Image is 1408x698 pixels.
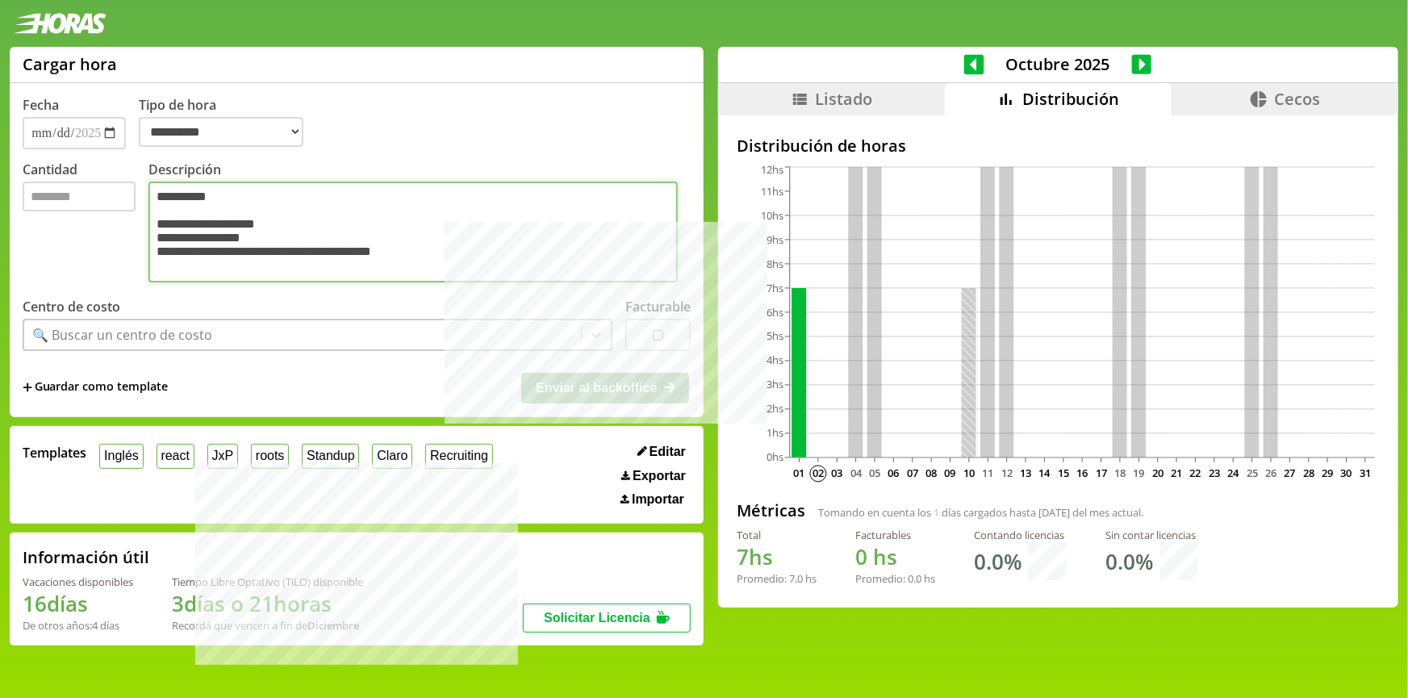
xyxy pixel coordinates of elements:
tspan: 11hs [761,184,783,199]
text: 27 [1284,466,1295,480]
div: Total [737,528,817,542]
span: Listado [816,88,873,110]
span: Importar [632,492,684,507]
text: 08 [925,466,937,480]
span: Tomando en cuenta los días cargados hasta [DATE] del mes actual. [819,505,1144,520]
text: 11 [982,466,993,480]
span: Exportar [633,469,686,483]
select: Tipo de hora [139,117,303,147]
span: 7 [737,542,750,571]
div: Facturables [856,528,936,542]
div: Tiempo Libre Optativo (TiLO) disponible [172,575,363,589]
text: 26 [1265,466,1276,480]
text: 17 [1096,466,1107,480]
text: 07 [907,466,918,480]
text: 04 [850,466,862,480]
tspan: 9hs [767,232,783,247]
div: 🔍 Buscar un centro de costo [32,326,212,344]
h2: Métricas [737,499,806,521]
text: 01 [793,466,804,480]
h1: Cargar hora [23,53,117,75]
span: + [23,378,32,396]
text: 21 [1171,466,1182,480]
tspan: 1hs [767,426,783,441]
span: Distribución [1022,88,1119,110]
text: 02 [813,466,824,480]
span: 0 [856,542,868,571]
label: Descripción [148,161,691,286]
h1: 0.0 % [975,547,1022,576]
span: 0.0 [909,571,922,586]
span: Cecos [1275,88,1321,110]
tspan: 8hs [767,257,783,271]
h1: hs [856,542,936,571]
span: Templates [23,444,86,462]
button: Standup [302,444,359,469]
span: Editar [650,445,686,459]
img: logotipo [13,13,107,34]
tspan: 7hs [767,281,783,295]
button: roots [251,444,289,469]
text: 14 [1038,466,1051,480]
span: 1 [934,505,940,520]
tspan: 0hs [767,450,783,465]
h2: Distribución de horas [737,135,1379,157]
div: Recordá que vencen a fin de [172,618,363,633]
button: Solicitar Licencia [523,604,691,633]
text: 10 [963,466,975,480]
div: Sin contar licencias [1106,528,1199,542]
text: 28 [1303,466,1314,480]
tspan: 4hs [767,353,783,368]
span: Octubre 2025 [984,53,1132,75]
h1: 0.0 % [1106,547,1154,576]
text: 20 [1152,466,1164,480]
button: JxP [207,444,238,469]
span: Solicitar Licencia [544,611,650,625]
textarea: Descripción [148,182,678,282]
text: 30 [1341,466,1352,480]
text: 29 [1322,466,1333,480]
text: 25 [1247,466,1258,480]
tspan: 10hs [761,208,783,223]
text: 05 [869,466,880,480]
text: 31 [1360,466,1371,480]
tspan: 5hs [767,329,783,344]
text: 15 [1058,466,1069,480]
button: Editar [633,444,691,460]
div: Promedio: hs [856,571,936,586]
input: Cantidad [23,182,136,211]
tspan: 3hs [767,378,783,392]
text: 06 [888,466,899,480]
div: Contando licencias [975,528,1067,542]
button: Inglés [99,444,143,469]
text: 24 [1227,466,1239,480]
text: 03 [831,466,842,480]
text: 09 [944,466,955,480]
div: De otros años: 4 días [23,618,133,633]
h1: 16 días [23,589,133,618]
text: 13 [1020,466,1031,480]
button: Exportar [616,468,691,484]
tspan: 2hs [767,402,783,416]
button: react [157,444,194,469]
text: 18 [1114,466,1126,480]
text: 12 [1001,466,1013,480]
label: Cantidad [23,161,148,286]
div: Promedio: hs [737,571,817,586]
text: 19 [1133,466,1144,480]
h1: hs [737,542,817,571]
div: Vacaciones disponibles [23,575,133,589]
text: 23 [1209,466,1220,480]
label: Centro de costo [23,298,120,316]
label: Fecha [23,96,59,114]
span: 7.0 [790,571,804,586]
tspan: 12hs [761,162,783,177]
h2: Información útil [23,546,149,568]
button: Claro [372,444,412,469]
label: Facturable [625,298,691,316]
h1: 3 días o 21 horas [172,589,363,618]
span: +Guardar como template [23,378,168,396]
label: Tipo de hora [139,96,316,149]
text: 16 [1076,466,1088,480]
b: Diciembre [307,618,359,633]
